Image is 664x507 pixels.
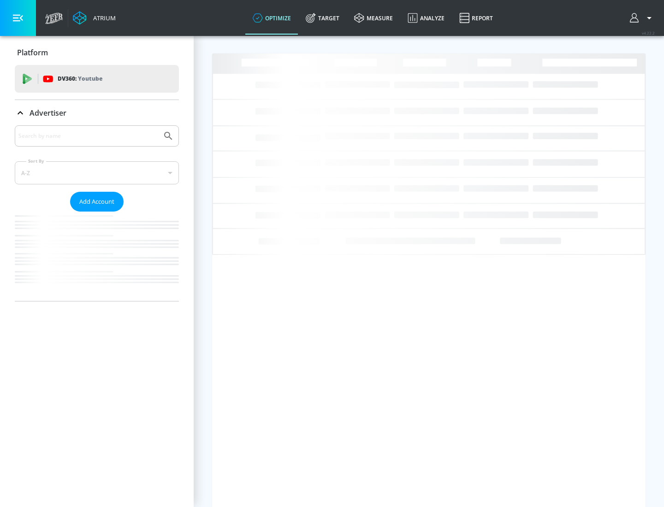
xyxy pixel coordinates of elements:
a: Atrium [73,11,116,25]
a: Report [452,1,500,35]
div: Atrium [89,14,116,22]
div: A-Z [15,161,179,184]
label: Sort By [26,158,46,164]
p: Platform [17,47,48,58]
a: optimize [245,1,298,35]
div: DV360: Youtube [15,65,179,93]
p: DV360: [58,74,102,84]
input: Search by name [18,130,158,142]
a: measure [347,1,400,35]
p: Youtube [78,74,102,83]
div: Platform [15,40,179,65]
span: Add Account [79,196,114,207]
span: v 4.22.2 [642,30,655,35]
button: Add Account [70,192,124,212]
div: Advertiser [15,100,179,126]
a: Target [298,1,347,35]
nav: list of Advertiser [15,212,179,301]
a: Analyze [400,1,452,35]
p: Advertiser [30,108,66,118]
div: Advertiser [15,125,179,301]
